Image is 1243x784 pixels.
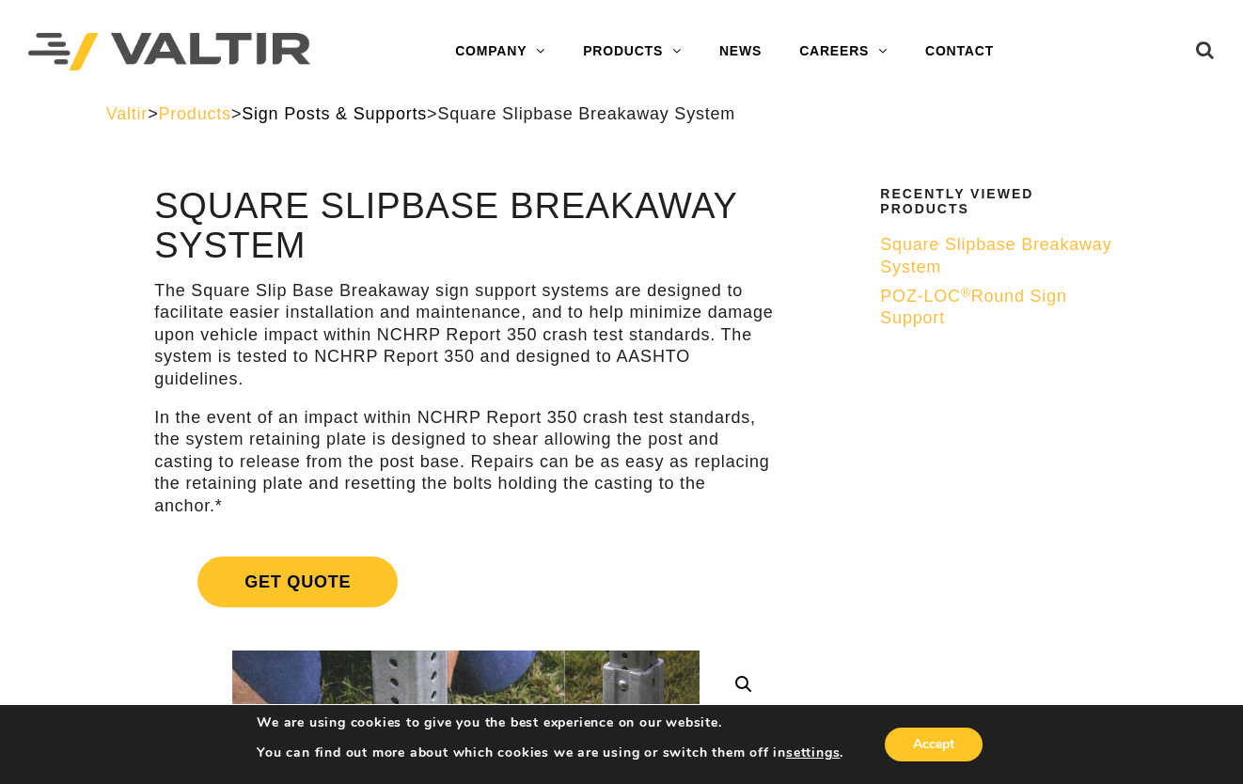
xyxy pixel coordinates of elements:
[880,287,1066,327] span: POZ-LOC Round Sign Support
[780,33,906,71] a: CAREERS
[257,714,843,731] p: We are using cookies to give you the best experience on our website.
[154,534,778,630] a: Get Quote
[257,745,843,761] p: You can find out more about which cookies we are using or switch them off in .
[880,235,1111,275] span: Square Slipbase Breakaway System
[880,286,1125,330] a: POZ-LOC®Round Sign Support
[906,33,1013,71] a: CONTACT
[106,104,148,123] a: Valtir
[154,407,778,517] p: In the event of an impact within NCHRP Report 350 crash test standards, the system retaining plat...
[880,187,1125,216] h2: Recently Viewed Products
[700,33,780,71] a: NEWS
[106,103,1138,125] div: > > >
[154,187,778,266] h1: Square Slipbase Breakaway System
[436,33,564,71] a: COMPANY
[158,104,230,123] a: Products
[28,33,310,71] img: Valtir
[564,33,700,71] a: PRODUCTS
[437,104,735,123] span: Square Slipbase Breakaway System
[786,745,840,761] button: settings
[154,280,778,390] p: The Square Slip Base Breakaway sign support systems are designed to facilitate easier installatio...
[197,557,398,607] span: Get Quote
[880,234,1125,278] a: Square Slipbase Breakaway System
[242,104,427,123] a: Sign Posts & Supports
[961,286,971,300] sup: ®
[885,728,983,761] button: Accept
